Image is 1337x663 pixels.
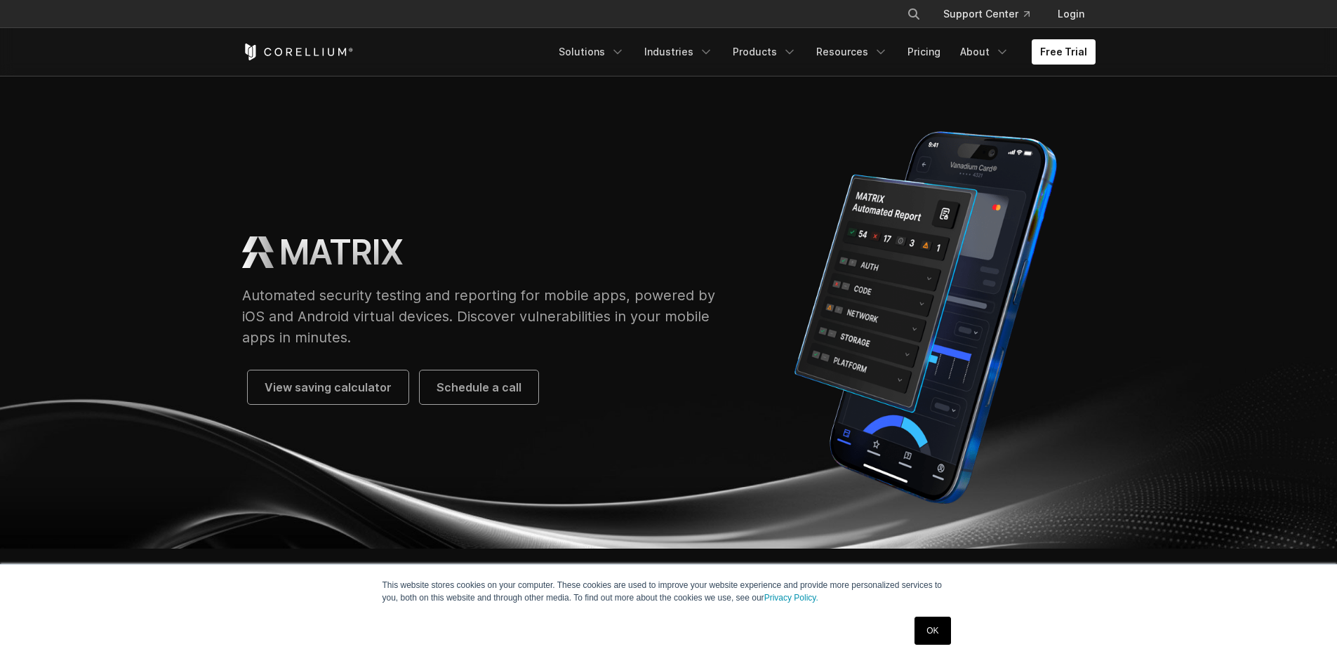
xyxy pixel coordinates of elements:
div: Navigation Menu [550,39,1096,65]
p: Automated security testing and reporting for mobile apps, powered by iOS and Android virtual devi... [242,285,729,348]
a: Schedule a call [420,370,538,404]
a: Privacy Policy. [764,593,818,603]
a: Solutions [550,39,633,65]
a: Corellium Home [242,43,354,60]
p: This website stores cookies on your computer. These cookies are used to improve your website expe... [383,579,955,604]
a: OK [914,617,950,645]
a: View saving calculator [248,370,408,404]
a: Pricing [899,39,949,65]
div: Navigation Menu [890,1,1096,27]
a: Login [1046,1,1096,27]
span: View saving calculator [265,379,392,396]
h1: MATRIX [279,232,403,274]
img: MATRIX Logo [242,236,274,268]
button: Search [901,1,926,27]
img: Corellium MATRIX automated report on iPhone showing app vulnerability test results across securit... [756,121,1095,514]
span: Schedule a call [437,379,521,396]
a: Support Center [932,1,1041,27]
a: Free Trial [1032,39,1096,65]
a: Resources [808,39,896,65]
a: Products [724,39,805,65]
a: About [952,39,1018,65]
a: Industries [636,39,721,65]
